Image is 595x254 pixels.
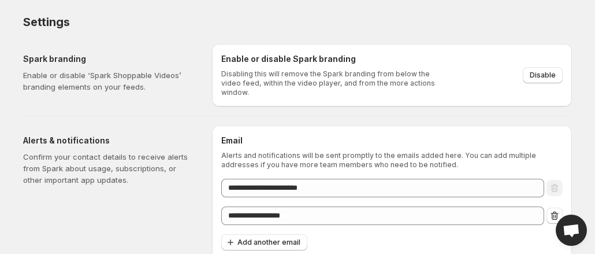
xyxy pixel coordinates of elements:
[23,151,194,186] p: Confirm your contact details to receive alerts from Spark about usage, subscriptions, or other im...
[23,15,69,29] span: Settings
[546,208,563,224] button: Remove email
[221,151,563,170] p: Alerts and notifications will be sent promptly to the emails added here. You can add multiple add...
[556,215,587,246] a: Open chat
[221,69,442,97] p: Disabling this will remove the Spark branding from below the video feed, within the video player,...
[23,135,194,146] h5: Alerts & notifications
[523,67,563,83] button: Disable
[530,71,556,80] span: Disable
[221,234,307,251] button: Add another email
[221,53,442,65] h6: Enable or disable Spark branding
[237,238,300,247] span: Add another email
[221,135,563,146] h6: Email
[23,69,194,93] p: Enable or disable ‘Spark Shoppable Videos’ branding elements on your feeds.
[23,53,194,65] h5: Spark branding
